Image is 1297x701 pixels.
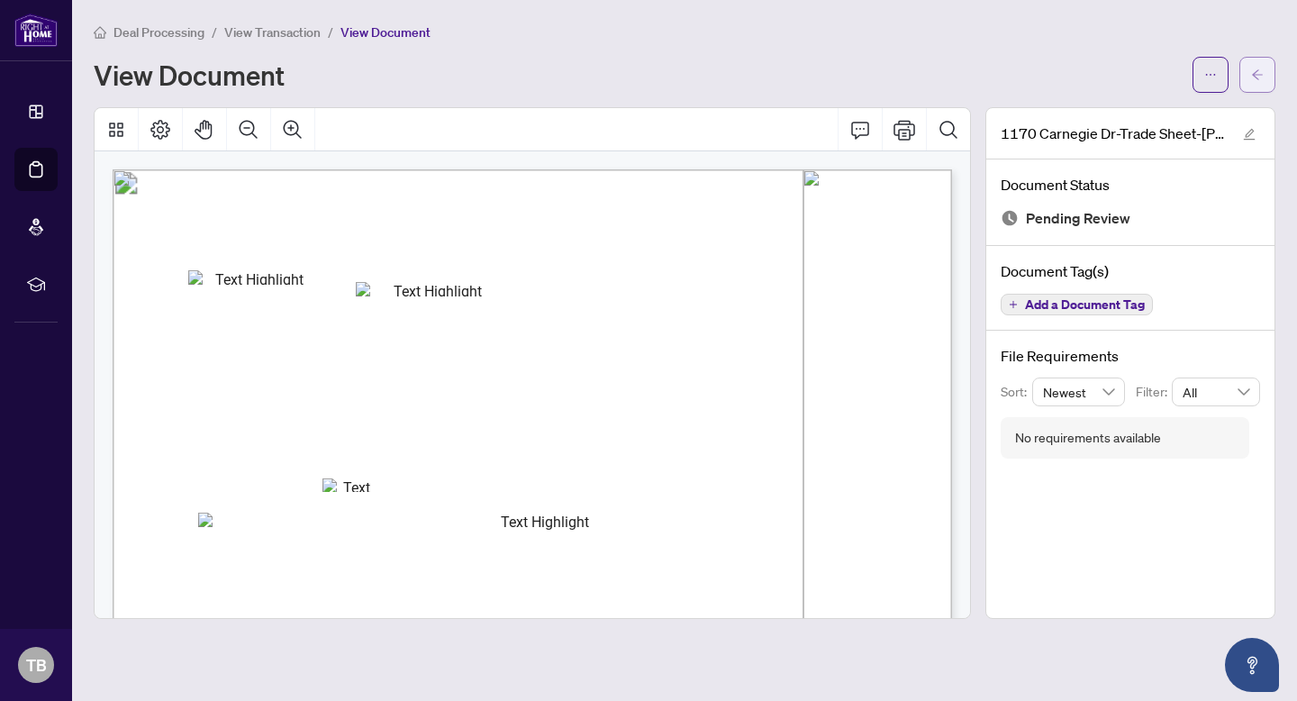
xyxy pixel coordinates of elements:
span: edit [1243,128,1256,141]
span: Newest [1043,378,1115,405]
span: ellipsis [1204,68,1217,81]
h4: Document Tag(s) [1001,260,1260,282]
span: home [94,26,106,39]
h1: View Document [94,60,285,89]
img: logo [14,14,58,47]
li: / [328,22,333,42]
span: TB [26,652,47,678]
span: Add a Document Tag [1025,298,1145,311]
span: Deal Processing [113,24,204,41]
span: plus [1009,300,1018,309]
button: Open asap [1225,638,1279,692]
span: 1170 Carnegie Dr-Trade Sheet-[PERSON_NAME] to Review.pdf [1001,123,1226,144]
span: View Document [340,24,431,41]
p: Sort: [1001,382,1032,402]
span: View Transaction [224,24,321,41]
span: arrow-left [1251,68,1264,81]
p: Filter: [1136,382,1172,402]
span: Pending Review [1026,206,1130,231]
div: No requirements available [1015,428,1161,448]
h4: File Requirements [1001,345,1260,367]
button: Add a Document Tag [1001,294,1153,315]
img: Document Status [1001,209,1019,227]
li: / [212,22,217,42]
h4: Document Status [1001,174,1260,196]
span: All [1183,378,1249,405]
